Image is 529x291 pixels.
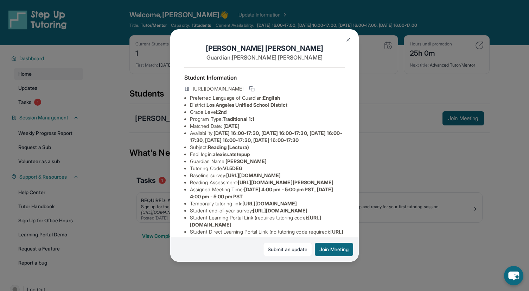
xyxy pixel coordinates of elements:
[190,186,345,200] li: Assigned Meeting Time :
[190,144,345,151] li: Subject :
[315,243,353,256] button: Join Meeting
[253,208,307,213] span: [URL][DOMAIN_NAME]
[223,165,242,171] span: VL5DEG
[190,151,345,158] li: Eedi login :
[226,172,281,178] span: [URL][DOMAIN_NAME]
[190,116,345,123] li: Program Type:
[184,53,345,62] p: Guardian: [PERSON_NAME] [PERSON_NAME]
[263,243,312,256] a: Submit an update
[248,85,256,93] button: Copy link
[223,116,254,122] span: Traditional 1:1
[190,214,345,228] li: Student Learning Portal Link (requires tutoring code) :
[184,73,345,82] h4: Student Information
[190,130,342,143] span: [DATE] 16:00-17:30, [DATE] 16:00-17:30, [DATE] 16:00-17:30, [DATE] 16:00-17:30, [DATE] 16:00-17:30
[190,207,345,214] li: Student end-of-year survey :
[190,200,345,207] li: Temporary tutoring link :
[242,200,297,206] span: [URL][DOMAIN_NAME]
[190,179,345,186] li: Reading Assessment :
[193,85,243,92] span: [URL][DOMAIN_NAME]
[225,158,267,164] span: [PERSON_NAME]
[208,144,249,150] span: Reading (Lectura)
[206,102,287,108] span: Los Angeles Unified School District
[190,123,345,130] li: Matched Date:
[190,101,345,109] li: District:
[190,186,333,199] span: [DATE] 4:00 pm - 5:00 pm PST, [DATE] 4:00 pm - 5:00 pm PST
[218,109,227,115] span: 2nd
[263,95,280,101] span: English
[190,94,345,101] li: Preferred Language of Guardian:
[190,158,345,165] li: Guardian Name :
[190,228,345,242] li: Student Direct Learning Portal Link (no tutoring code required) :
[190,109,345,116] li: Grade Level:
[213,151,250,157] span: alexisr.atstepup
[184,43,345,53] h1: [PERSON_NAME] [PERSON_NAME]
[190,172,345,179] li: Baseline survey :
[504,266,523,285] button: chat-button
[345,37,351,43] img: Close Icon
[190,130,345,144] li: Availability:
[238,179,333,185] span: [URL][DOMAIN_NAME][PERSON_NAME]
[190,165,345,172] li: Tutoring Code :
[223,123,240,129] span: [DATE]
